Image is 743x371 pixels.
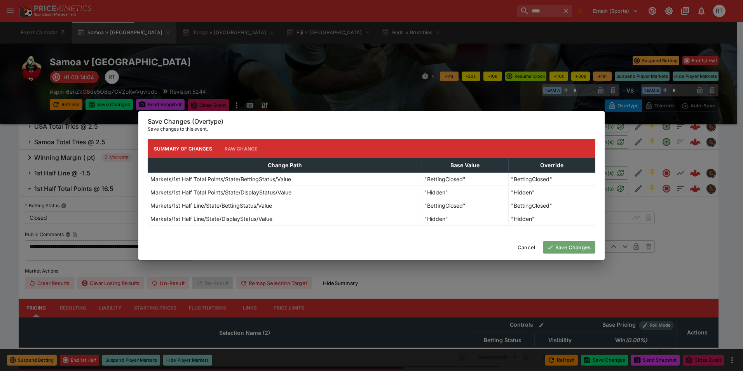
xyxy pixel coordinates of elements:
th: Override [508,158,595,173]
td: "BettingClosed" [508,173,595,186]
th: Base Value [422,158,508,173]
button: Raw Change [218,139,264,158]
td: "BettingClosed" [422,173,508,186]
p: Markets/1st Half Line/State/BettingStatus/Value [150,201,272,210]
td: "Hidden" [422,212,508,226]
p: Markets/1st Half Total Points/State/BettingStatus/Value [150,175,291,183]
p: Markets/1st Half Total Points/State/DisplayStatus/Value [150,188,291,196]
td: "BettingClosed" [508,199,595,212]
td: "Hidden" [508,212,595,226]
button: Save Changes [543,241,595,254]
button: Cancel [513,241,540,254]
h6: Save Changes (Overtype) [148,117,595,126]
th: Change Path [148,158,422,173]
button: Summary of Changes [148,139,218,158]
p: Save changes to this event. [148,125,595,133]
td: "Hidden" [508,186,595,199]
p: Markets/1st Half Line/State/DisplayStatus/Value [150,215,272,223]
td: "Hidden" [422,186,508,199]
td: "BettingClosed" [422,199,508,212]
